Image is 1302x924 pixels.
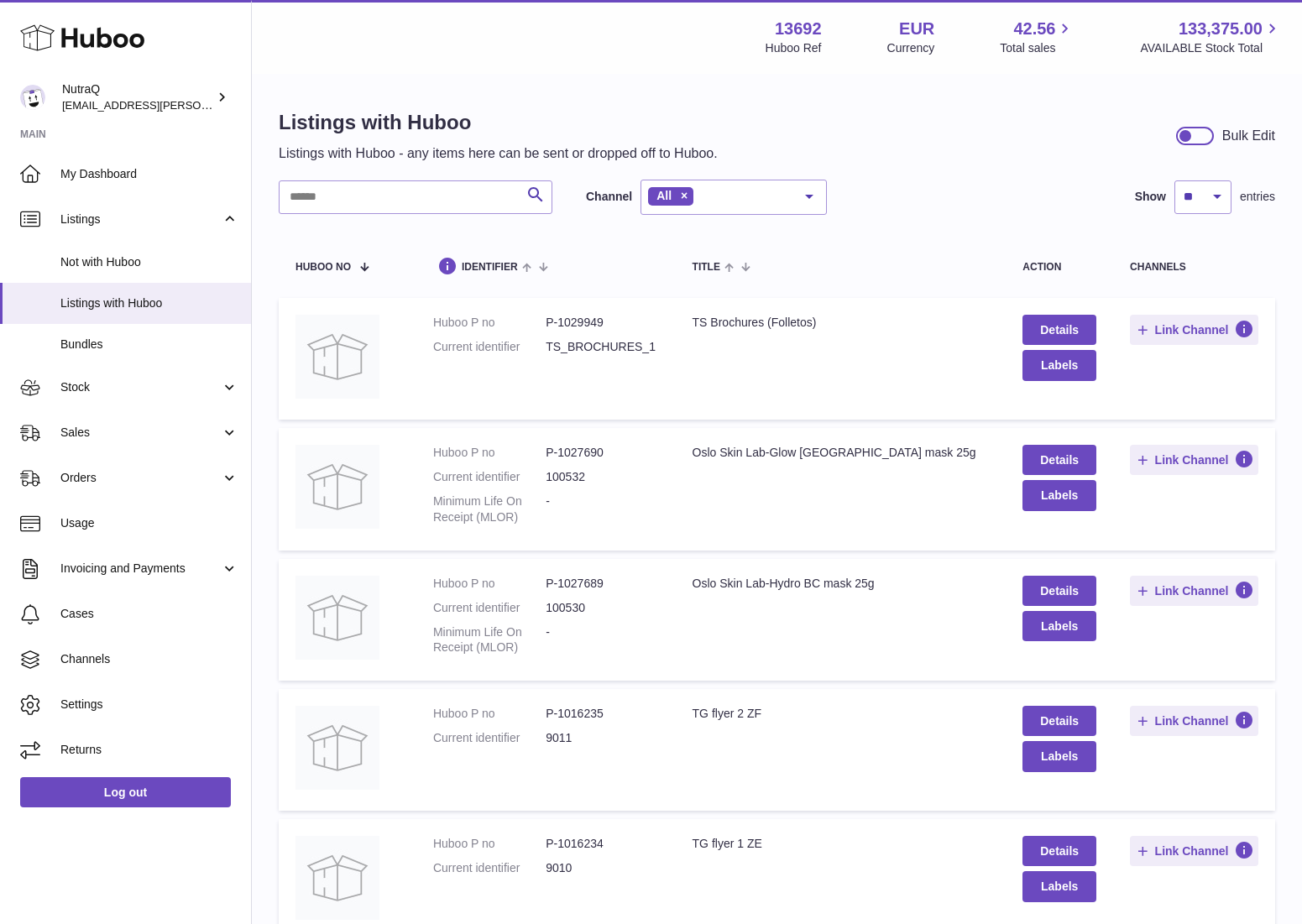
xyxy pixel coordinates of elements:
[546,315,658,331] dd: P-1029949
[60,379,221,395] span: Stock
[546,730,658,746] dd: 9011
[1155,322,1229,337] span: Link Channel
[433,600,546,616] dt: Current identifier
[899,18,934,40] strong: EUR
[433,469,546,485] dt: Current identifier
[693,315,990,331] div: TS Brochures (Folletos)
[1022,262,1096,273] div: action
[60,470,221,486] span: Orders
[62,98,337,112] span: [EMAIL_ADDRESS][PERSON_NAME][DOMAIN_NAME]
[1130,445,1258,475] button: Link Channel
[20,777,231,807] a: Log out
[433,706,546,722] dt: Huboo P no
[60,515,238,531] span: Usage
[60,337,238,352] span: Bundles
[1155,452,1229,467] span: Link Channel
[1155,583,1229,598] span: Link Channel
[693,576,990,592] div: Oslo Skin Lab-Hydro BC mask 25g
[295,445,379,529] img: Oslo Skin Lab-Glow BC mask 25g
[1135,189,1166,205] label: Show
[1022,445,1096,475] a: Details
[766,40,822,56] div: Huboo Ref
[586,189,632,205] label: Channel
[1240,189,1275,205] span: entries
[1140,40,1282,56] span: AVAILABLE Stock Total
[462,262,518,273] span: identifier
[60,166,238,182] span: My Dashboard
[546,836,658,852] dd: P-1016234
[295,576,379,660] img: Oslo Skin Lab-Hydro BC mask 25g
[693,262,720,273] span: title
[1022,741,1096,771] button: Labels
[60,561,221,577] span: Invoicing and Payments
[433,624,546,656] dt: Minimum Life On Receipt (MLOR)
[62,81,213,113] div: NutraQ
[546,469,658,485] dd: 100532
[1130,576,1258,606] button: Link Channel
[433,315,546,331] dt: Huboo P no
[1130,836,1258,866] button: Link Channel
[693,706,990,722] div: TG flyer 2 ZF
[60,651,238,667] span: Channels
[433,493,546,525] dt: Minimum Life On Receipt (MLOR)
[1022,576,1096,606] a: Details
[1155,843,1229,859] span: Link Channel
[1022,315,1096,345] a: Details
[546,493,658,525] dd: -
[60,742,238,758] span: Returns
[1022,871,1096,901] button: Labels
[295,262,351,273] span: Huboo no
[1000,40,1075,56] span: Total sales
[433,445,546,461] dt: Huboo P no
[1022,480,1096,510] button: Labels
[60,295,238,311] span: Listings with Huboo
[433,836,546,852] dt: Huboo P no
[60,254,238,270] span: Not with Huboo
[60,425,221,441] span: Sales
[546,860,658,876] dd: 9010
[295,836,379,920] img: TG flyer 1 ZE
[1130,315,1258,345] button: Link Channel
[1155,713,1229,728] span: Link Channel
[693,445,990,461] div: Oslo Skin Lab-Glow [GEOGRAPHIC_DATA] mask 25g
[775,18,822,40] strong: 13692
[887,40,935,56] div: Currency
[279,109,718,136] h1: Listings with Huboo
[433,860,546,876] dt: Current identifier
[546,600,658,616] dd: 100530
[1000,18,1075,56] a: 42.56 Total sales
[1130,262,1258,273] div: channels
[546,445,658,461] dd: P-1027690
[60,211,221,227] span: Listings
[1013,18,1055,40] span: 42.56
[433,339,546,355] dt: Current identifier
[279,144,718,163] p: Listings with Huboo - any items here can be sent or dropped off to Huboo.
[20,85,45,110] img: odd.nordahl@nutraq.com
[656,189,672,202] span: All
[1022,706,1096,736] a: Details
[546,576,658,592] dd: P-1027689
[1022,611,1096,641] button: Labels
[1022,836,1096,866] a: Details
[546,339,658,355] dd: TS_BROCHURES_1
[1179,18,1263,40] span: 133,375.00
[295,706,379,790] img: TG flyer 2 ZF
[1130,706,1258,736] button: Link Channel
[433,730,546,746] dt: Current identifier
[1140,18,1282,56] a: 133,375.00 AVAILABLE Stock Total
[60,697,238,713] span: Settings
[546,706,658,722] dd: P-1016235
[433,576,546,592] dt: Huboo P no
[1222,127,1275,145] div: Bulk Edit
[60,606,238,622] span: Cases
[1022,350,1096,380] button: Labels
[693,836,990,852] div: TG flyer 1 ZE
[295,315,379,399] img: TS Brochures (Folletos)
[546,624,658,656] dd: -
